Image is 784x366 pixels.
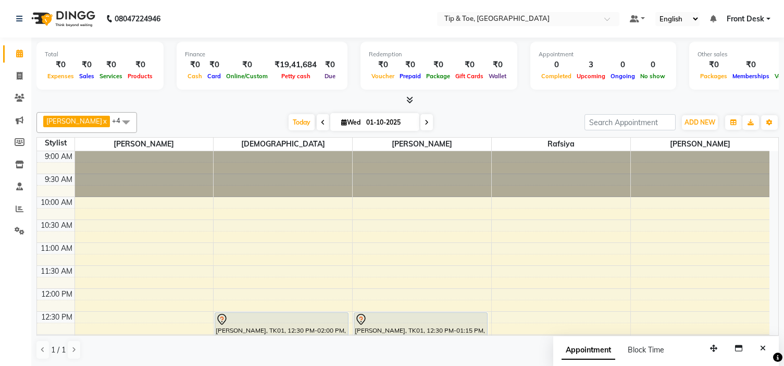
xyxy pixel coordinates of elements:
div: ₹0 [125,59,155,71]
span: Services [97,72,125,80]
span: Petty cash [279,72,313,80]
span: Online/Custom [223,72,270,80]
div: ₹0 [321,59,339,71]
div: ₹0 [424,59,453,71]
a: x [102,117,107,125]
span: Memberships [730,72,772,80]
div: 11:00 AM [39,243,74,254]
span: Prepaid [397,72,424,80]
img: logo [27,4,98,33]
div: ₹0 [698,59,730,71]
span: Cash [185,72,205,80]
div: Total [45,50,155,59]
span: Upcoming [574,72,608,80]
input: 2025-10-01 [363,115,415,130]
div: ₹0 [77,59,97,71]
div: ₹0 [223,59,270,71]
span: [PERSON_NAME] [75,138,214,151]
div: 11:30 AM [39,266,74,277]
div: ₹0 [730,59,772,71]
div: ₹0 [486,59,509,71]
span: 1 / 1 [51,345,66,356]
span: Gift Cards [453,72,486,80]
span: +4 [112,116,128,125]
div: ₹0 [453,59,486,71]
div: Appointment [539,50,668,59]
div: 0 [638,59,668,71]
div: Redemption [369,50,509,59]
div: 9:00 AM [43,151,74,162]
span: Sales [77,72,97,80]
span: [DEMOGRAPHIC_DATA] [214,138,352,151]
span: [PERSON_NAME] [631,138,769,151]
span: Rafsiya [492,138,630,151]
span: Voucher [369,72,397,80]
div: ₹0 [397,59,424,71]
div: Finance [185,50,339,59]
div: 0 [539,59,574,71]
div: 12:30 PM [39,312,74,323]
button: ADD NEW [682,115,718,130]
div: 12:00 PM [39,289,74,300]
div: Stylist [37,138,74,149]
input: Search Appointment [584,114,676,130]
span: Wed [339,118,363,126]
div: ₹0 [185,59,205,71]
div: 1:00 PM [43,335,74,346]
span: ADD NEW [685,118,715,126]
span: Card [205,72,223,80]
div: ₹19,41,684 [270,59,321,71]
b: 08047224946 [115,4,160,33]
div: ₹0 [97,59,125,71]
span: Package [424,72,453,80]
span: Today [289,114,315,130]
span: Expenses [45,72,77,80]
div: 0 [608,59,638,71]
div: ₹0 [369,59,397,71]
span: Front Desk [727,14,764,25]
span: [PERSON_NAME] [46,117,102,125]
button: Close [755,340,770,357]
span: Completed [539,72,574,80]
span: Ongoing [608,72,638,80]
span: Packages [698,72,730,80]
div: ₹0 [205,59,223,71]
div: ₹0 [45,59,77,71]
div: 3 [574,59,608,71]
span: Due [322,72,338,80]
span: Products [125,72,155,80]
div: 9:30 AM [43,174,74,185]
div: 10:00 AM [39,197,74,208]
span: Wallet [486,72,509,80]
span: Appointment [562,341,615,360]
span: Block Time [628,345,664,355]
span: No show [638,72,668,80]
div: 10:30 AM [39,220,74,231]
span: [PERSON_NAME] [353,138,491,151]
div: [PERSON_NAME], TK01, 12:30 PM-01:15 PM, Nail Enhancement-Acrylic Set with T&T Gel Color [354,313,487,346]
